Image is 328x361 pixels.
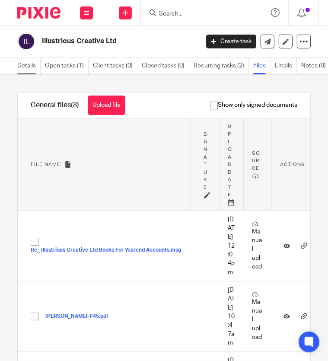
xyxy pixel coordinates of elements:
[31,101,79,110] h1: General files
[228,215,235,277] p: [DATE] 12:04pm
[253,58,271,74] a: Files
[31,247,186,253] button: Re_ Illustrious Creative Ltd Books For Yearend Accounts.msg
[228,124,232,197] span: Upload date
[45,58,89,74] a: Open tasks (1)
[17,58,41,74] a: Details
[228,286,235,347] p: [DATE] 10:47am
[93,58,137,74] a: Client tasks (0)
[17,7,61,19] img: Pixie
[252,221,263,272] p: Manual upload
[142,58,189,74] a: Closed tasks (0)
[158,10,236,18] input: Search
[42,37,163,46] h2: Illustrious Creative Ltd
[275,58,297,74] a: Emails
[206,35,256,48] a: Create task
[252,291,263,342] p: Manual upload
[17,32,35,51] img: svg%3E
[71,102,79,109] span: (8)
[204,132,210,190] span: Signature
[210,101,297,109] span: Show only signed documents
[26,233,43,250] input: Select
[45,313,115,319] button: [PERSON_NAME]-P45.pdf
[194,58,249,74] a: Recurring tasks (2)
[252,151,261,171] span: Source
[31,162,61,167] span: File name
[88,96,125,115] button: Upload file
[280,162,306,167] span: Actions
[26,308,43,325] input: Select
